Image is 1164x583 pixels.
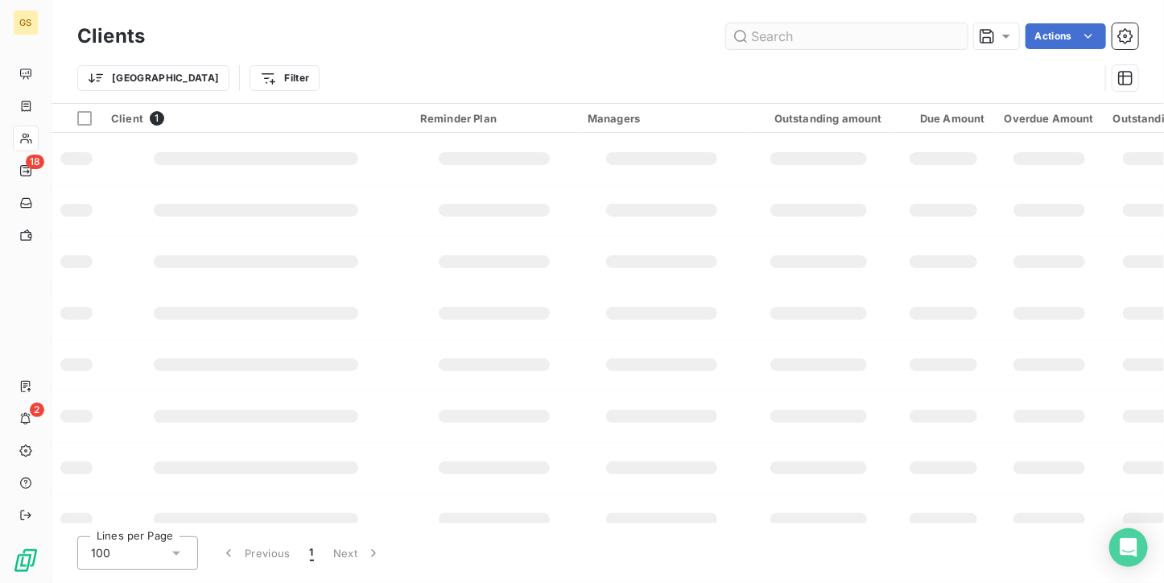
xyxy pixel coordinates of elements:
[1005,112,1094,125] div: Overdue Amount
[755,112,882,125] div: Outstanding amount
[150,111,164,126] span: 1
[77,22,145,51] h3: Clients
[250,65,320,91] button: Filter
[1026,23,1106,49] button: Actions
[211,536,300,570] button: Previous
[13,548,39,573] img: Logo LeanPay
[30,403,44,417] span: 2
[77,65,229,91] button: [GEOGRAPHIC_DATA]
[26,155,44,169] span: 18
[420,112,568,125] div: Reminder Plan
[300,536,324,570] button: 1
[324,536,391,570] button: Next
[13,10,39,35] div: GS
[726,23,968,49] input: Search
[588,112,736,125] div: Managers
[1109,528,1148,567] div: Open Intercom Messenger
[902,112,985,125] div: Due Amount
[111,112,143,125] span: Client
[310,545,314,561] span: 1
[91,545,110,561] span: 100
